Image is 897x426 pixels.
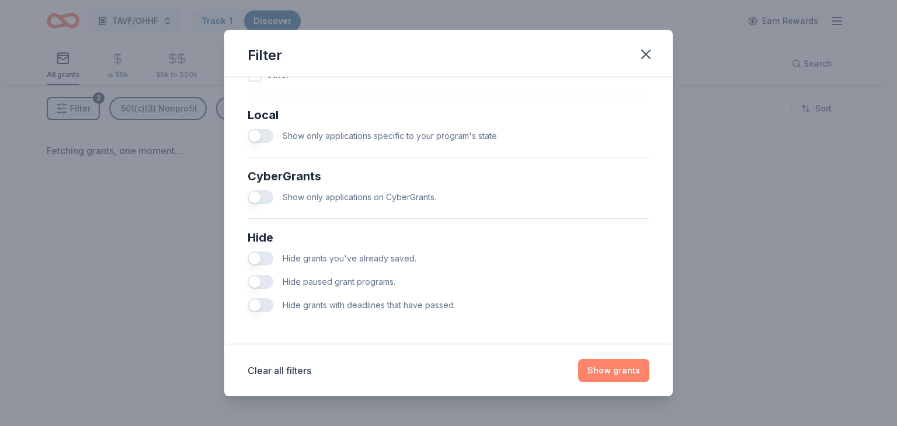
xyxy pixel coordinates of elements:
[283,131,499,141] span: Show only applications specific to your program's state.
[248,167,649,186] div: CyberGrants
[578,359,649,382] button: Show grants
[248,46,282,65] div: Filter
[248,106,649,124] div: Local
[283,192,436,202] span: Show only applications on CyberGrants.
[248,228,649,247] div: Hide
[283,300,456,310] span: Hide grants with deadlines that have passed.
[283,253,416,263] span: Hide grants you've already saved.
[283,277,395,287] span: Hide paused grant programs.
[248,364,311,378] button: Clear all filters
